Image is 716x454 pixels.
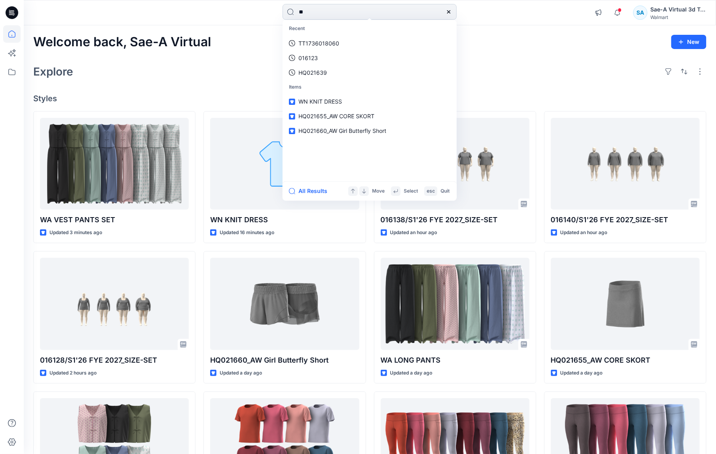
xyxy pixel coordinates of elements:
a: HQ021660_AW Girl Butterfly Short [284,124,455,138]
a: HQ021639 [284,65,455,80]
p: HQ021660_AW Girl Butterfly Short [210,355,359,366]
a: WA LONG PANTS [381,258,530,350]
p: Updated a day ago [220,369,262,377]
a: HQ021655_AW CORE SKORT [551,258,700,350]
h2: Welcome back, Sae-A Virtual [33,35,211,49]
p: 016123 [298,54,318,62]
p: WA LONG PANTS [381,355,530,366]
a: WA VEST PANTS SET [40,118,189,210]
p: Updated a day ago [390,369,433,377]
a: WN KNIT DRESS [284,95,455,109]
p: Select [404,187,418,195]
p: WA VEST PANTS SET [40,214,189,225]
p: Move [372,187,385,195]
a: TT1736018060 [284,36,455,51]
p: Updated a day ago [560,369,603,377]
span: HQ021660_AW Girl Butterfly Short [298,128,386,134]
div: SA [633,6,648,20]
p: Updated 16 minutes ago [220,229,274,237]
p: Items [284,80,455,95]
span: HQ021655_AW CORE SKORT [298,113,374,120]
button: All Results [289,186,332,196]
p: HQ021639 [298,68,327,77]
span: WN KNIT DRESS [298,98,342,105]
p: Updated an hour ago [560,229,608,237]
a: HQ021660_AW Girl Butterfly Short [210,258,359,350]
p: Recent [284,21,455,36]
p: esc [427,187,435,195]
a: WN KNIT DRESS [210,118,359,210]
p: Updated 3 minutes ago [49,229,102,237]
p: Updated an hour ago [390,229,437,237]
a: 016123 [284,51,455,65]
p: WN KNIT DRESS [210,214,359,225]
div: Walmart [651,14,706,20]
a: HQ021655_AW CORE SKORT [284,109,455,124]
p: Quit [441,187,450,195]
p: 016138/S1'26 FYE 2027_SIZE-SET [381,214,530,225]
a: 016128/S1'26 FYE 2027_SIZE-SET [40,258,189,350]
h2: Explore [33,65,73,78]
p: TT1736018060 [298,39,339,47]
div: Sae-A Virtual 3d Team [651,5,706,14]
p: 016128/S1'26 FYE 2027_SIZE-SET [40,355,189,366]
h4: Styles [33,94,707,103]
p: Updated 2 hours ago [49,369,97,377]
button: New [671,35,707,49]
a: 016140/S1'26 FYE 2027_SIZE-SET [551,118,700,210]
p: 016140/S1'26 FYE 2027_SIZE-SET [551,214,700,225]
p: HQ021655_AW CORE SKORT [551,355,700,366]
